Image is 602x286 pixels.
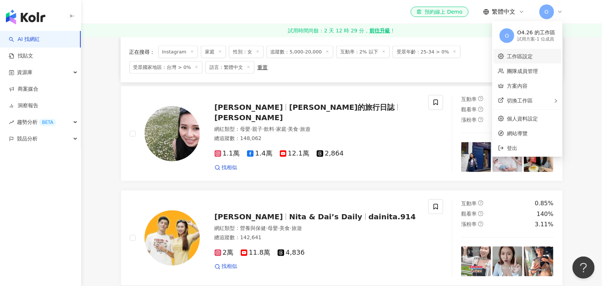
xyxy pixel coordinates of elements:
span: 網站導覽 [507,129,557,137]
span: dainita.914 [369,212,416,221]
span: 受眾國家地區：台灣 > 0% [129,61,203,74]
span: 11.8萬 [241,249,270,257]
div: 預約線上 Demo [417,8,462,15]
span: 正在搜尋 ： [129,49,155,55]
span: 1.4萬 [247,150,272,157]
div: O4.26 的工作區 [517,29,555,36]
span: question-circle [478,211,483,216]
span: 找相似 [222,164,237,171]
span: 1.1萬 [215,150,240,157]
a: 試用時間尚餘：2 天 12 時 29 分，前往升級！ [81,24,602,37]
span: 親子 [252,126,262,132]
span: 飲料 [264,126,274,132]
span: 家庭 [201,46,226,58]
span: O [505,32,509,40]
img: post-image [493,142,522,172]
span: 2,864 [317,150,344,157]
div: BETA [39,119,56,126]
span: right [554,99,558,103]
span: 追蹤數：5,000-20,000 [267,46,333,58]
div: 總追蹤數 ： 148,062 [215,135,420,142]
span: [PERSON_NAME] [215,212,283,221]
span: 趨勢分析 [17,114,56,130]
span: 漲粉率 [461,117,477,123]
span: 母嬰 [268,225,278,231]
span: question-circle [478,107,483,112]
span: question-circle [478,117,483,122]
img: KOL Avatar [145,210,200,266]
img: KOL Avatar [145,106,200,161]
iframe: Help Scout Beacon - Open [573,257,595,279]
img: post-image [461,142,491,172]
span: · [262,126,264,132]
img: post-image [461,247,491,276]
div: 試用方案 - 1 位成員 [517,36,555,42]
span: 繁體中文 [492,8,516,16]
div: 網紅類型 ： [215,225,420,232]
span: · [251,126,252,132]
span: · [266,225,268,231]
a: 預約線上 Demo [411,7,468,17]
span: · [290,225,291,231]
span: 營養與保健 [240,225,266,231]
a: 洞察報告 [9,102,38,109]
span: rise [9,120,14,125]
span: 互動率：2% 以下 [336,46,390,58]
span: 美食 [279,225,290,231]
span: 競品分析 [17,130,38,147]
a: 商案媒合 [9,86,38,93]
span: [PERSON_NAME] [215,113,283,122]
span: 互動率 [461,96,477,102]
span: 漲粉率 [461,221,477,227]
img: post-image [524,247,554,276]
div: 重置 [257,64,268,70]
span: 切換工作區 [507,98,533,104]
span: 觀看率 [461,107,477,112]
span: Nita & Dai’s Daily [289,212,362,221]
span: · [286,126,288,132]
a: 方案內容 [507,83,528,89]
img: post-image [524,142,554,172]
span: 受眾年齡：25-34 > 0% [393,46,461,58]
span: Instagram [158,46,198,58]
span: 資源庫 [17,64,32,81]
span: 母嬰 [240,126,251,132]
span: · [298,126,300,132]
a: 找相似 [215,263,237,271]
span: 12.1萬 [280,150,309,157]
span: 登出 [507,145,517,151]
a: 工作區設定 [507,53,533,59]
strong: 前往升級 [369,27,390,34]
a: 找貼文 [9,52,33,60]
span: 旅遊 [300,126,310,132]
span: · [278,225,279,231]
span: question-circle [478,200,483,206]
a: 個人資料設定 [507,116,538,122]
img: logo [6,10,45,24]
div: 總追蹤數 ： 142,641 [215,234,420,241]
img: post-image [493,247,522,276]
a: searchAI 找網紅 [9,36,40,43]
a: 團隊成員管理 [507,68,538,74]
span: [PERSON_NAME]的旅行日誌 [289,103,394,112]
a: 找相似 [215,164,237,171]
span: question-circle [478,222,483,227]
span: 旅遊 [292,225,302,231]
span: question-circle [478,96,483,101]
span: 2萬 [215,249,233,257]
span: · [274,126,276,132]
span: O [544,8,549,16]
div: 140% [537,210,554,218]
div: 0.85% [535,199,554,207]
span: 語言：繁體中文 [205,61,254,74]
a: KOL Avatar[PERSON_NAME][PERSON_NAME]的旅行日誌[PERSON_NAME]網紅類型：母嬰·親子·飲料·家庭·美食·旅遊總追蹤數：148,0621.1萬1.4萬1... [121,86,563,181]
div: 網紅類型 ： [215,126,420,133]
span: 找相似 [222,263,237,271]
span: [PERSON_NAME] [215,103,283,112]
span: 性別：女 [229,46,264,58]
span: 互動率 [461,200,477,206]
span: 家庭 [276,126,286,132]
span: 觀看率 [461,211,477,217]
div: 3.11% [535,220,554,229]
span: 4,836 [278,249,305,257]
